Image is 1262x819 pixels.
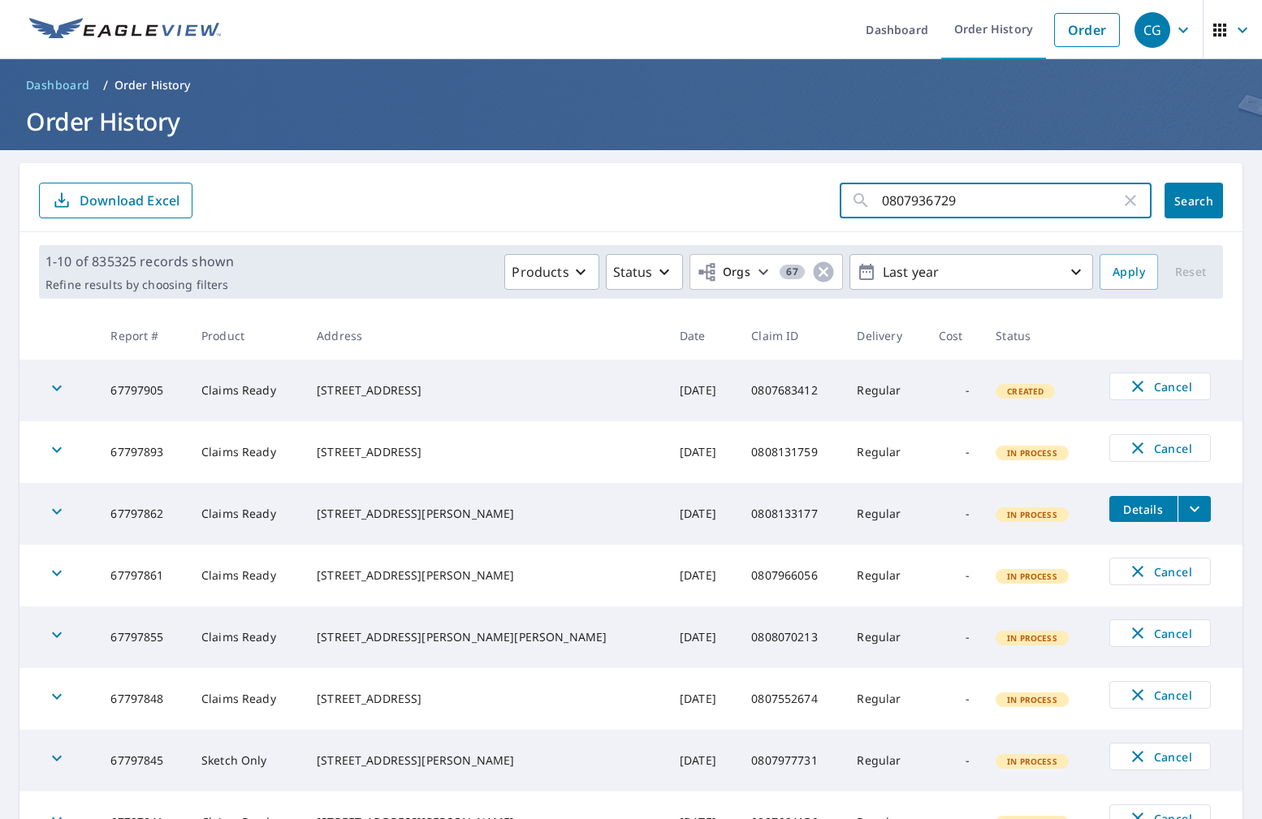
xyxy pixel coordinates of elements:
[188,360,304,421] td: Claims Ready
[188,483,304,545] td: Claims Ready
[304,312,667,360] th: Address
[188,606,304,668] td: Claims Ready
[1109,434,1211,462] button: Cancel
[45,278,234,292] p: Refine results by choosing filters
[19,72,1243,98] nav: breadcrumb
[844,360,925,421] td: Regular
[667,606,738,668] td: [DATE]
[997,694,1067,705] span: In Process
[1126,377,1194,396] span: Cancel
[689,254,843,290] button: Orgs67
[29,18,221,42] img: EV Logo
[1100,254,1158,290] button: Apply
[926,730,983,791] td: -
[667,483,738,545] td: [DATE]
[97,312,188,360] th: Report #
[926,421,983,483] td: -
[849,254,1093,290] button: Last year
[1113,262,1145,282] span: Apply
[882,178,1121,223] input: Address, Report #, Claim ID, etc.
[1126,747,1194,766] span: Cancel
[188,312,304,360] th: Product
[19,72,97,98] a: Dashboard
[844,606,925,668] td: Regular
[738,668,844,730] td: 0807552674
[188,730,304,791] td: Sketch Only
[1054,13,1120,47] a: Order
[738,730,844,791] td: 0807977731
[1126,438,1194,458] span: Cancel
[97,421,188,483] td: 67797893
[115,77,191,93] p: Order History
[667,545,738,606] td: [DATE]
[26,77,90,93] span: Dashboard
[188,545,304,606] td: Claims Ready
[317,567,654,584] div: [STREET_ADDRESS][PERSON_NAME]
[97,545,188,606] td: 67797861
[926,312,983,360] th: Cost
[317,629,654,645] div: [STREET_ADDRESS][PERSON_NAME][PERSON_NAME]
[983,312,1096,360] th: Status
[738,421,844,483] td: 0808131759
[504,254,599,290] button: Products
[997,447,1067,459] span: In Process
[1119,502,1168,517] span: Details
[97,730,188,791] td: 67797845
[1109,743,1211,770] button: Cancel
[844,730,925,791] td: Regular
[103,75,108,95] li: /
[512,262,568,282] p: Products
[844,312,925,360] th: Delivery
[1165,183,1223,218] button: Search
[697,262,751,282] span: Orgs
[926,668,983,730] td: -
[926,483,983,545] td: -
[738,545,844,606] td: 0807966056
[876,258,1066,287] p: Last year
[1126,562,1194,581] span: Cancel
[317,382,654,399] div: [STREET_ADDRESS]
[667,312,738,360] th: Date
[780,266,805,278] span: 67
[667,360,738,421] td: [DATE]
[97,483,188,545] td: 67797862
[667,668,738,730] td: [DATE]
[613,262,653,282] p: Status
[19,105,1243,138] h1: Order History
[317,691,654,707] div: [STREET_ADDRESS]
[667,730,738,791] td: [DATE]
[667,421,738,483] td: [DATE]
[997,632,1067,644] span: In Process
[97,668,188,730] td: 67797848
[188,421,304,483] td: Claims Ready
[926,360,983,421] td: -
[844,545,925,606] td: Regular
[1109,558,1211,585] button: Cancel
[188,668,304,730] td: Claims Ready
[926,606,983,668] td: -
[738,360,844,421] td: 0807683412
[80,192,179,209] p: Download Excel
[97,360,188,421] td: 67797905
[317,752,654,769] div: [STREET_ADDRESS][PERSON_NAME]
[844,421,925,483] td: Regular
[39,183,192,218] button: Download Excel
[844,668,925,730] td: Regular
[738,312,844,360] th: Claim ID
[317,506,654,522] div: [STREET_ADDRESS][PERSON_NAME]
[997,386,1053,397] span: Created
[317,444,654,460] div: [STREET_ADDRESS]
[738,483,844,545] td: 0808133177
[1109,681,1211,709] button: Cancel
[997,509,1067,520] span: In Process
[1109,619,1211,647] button: Cancel
[997,756,1067,767] span: In Process
[1126,685,1194,705] span: Cancel
[1178,496,1211,522] button: filesDropdownBtn-67797862
[45,252,234,271] p: 1-10 of 835325 records shown
[738,606,844,668] td: 0808070213
[97,606,188,668] td: 67797855
[997,571,1067,582] span: In Process
[926,545,983,606] td: -
[1135,12,1170,48] div: CG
